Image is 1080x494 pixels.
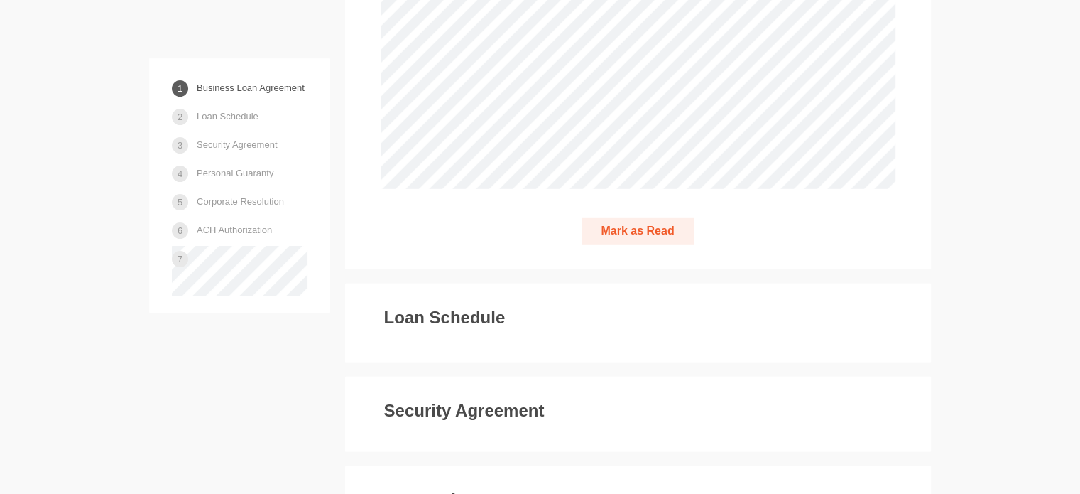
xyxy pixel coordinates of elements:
a: ACH Authorization [197,218,272,242]
a: Security Agreement [197,132,277,157]
a: Personal Guaranty [197,161,273,186]
a: Business Loan Agreement [197,75,305,100]
button: Mark as Read [582,218,693,245]
h3: Security Agreement [384,402,545,420]
h3: Loan Schedule [384,308,506,327]
a: Corporate Resolution [197,189,284,214]
a: Loan Schedule [197,104,258,129]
